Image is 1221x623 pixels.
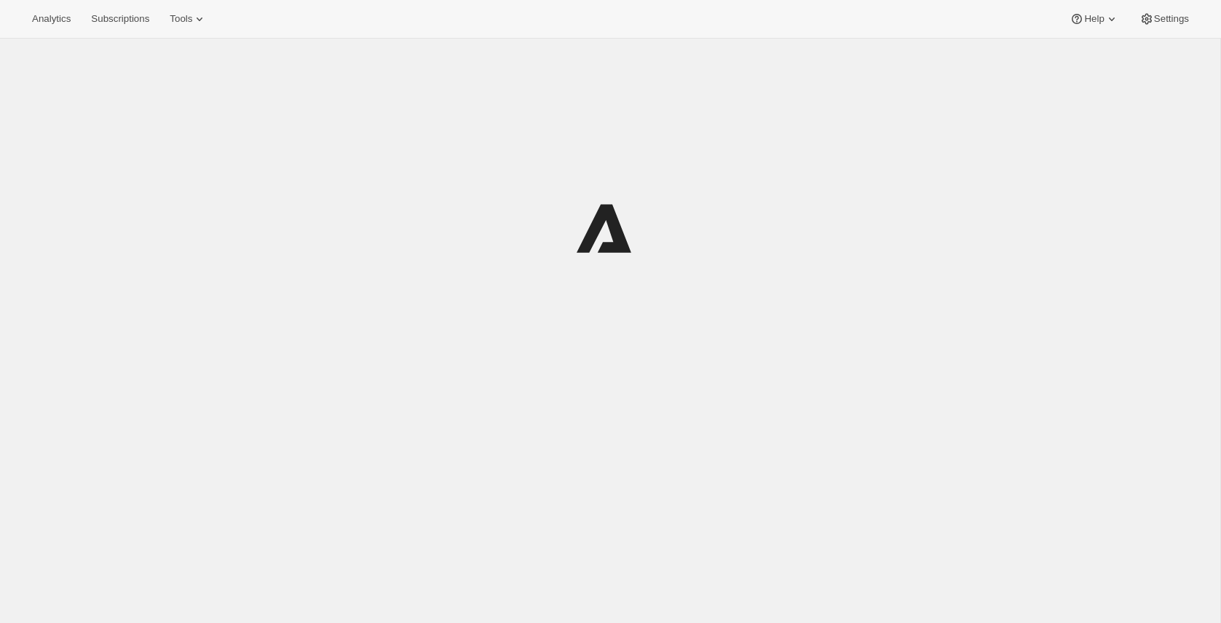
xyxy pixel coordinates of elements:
span: Help [1084,13,1104,25]
button: Help [1061,9,1127,29]
button: Subscriptions [82,9,158,29]
button: Analytics [23,9,79,29]
span: Subscriptions [91,13,149,25]
span: Analytics [32,13,71,25]
button: Tools [161,9,216,29]
button: Settings [1131,9,1198,29]
span: Settings [1154,13,1189,25]
span: Tools [170,13,192,25]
